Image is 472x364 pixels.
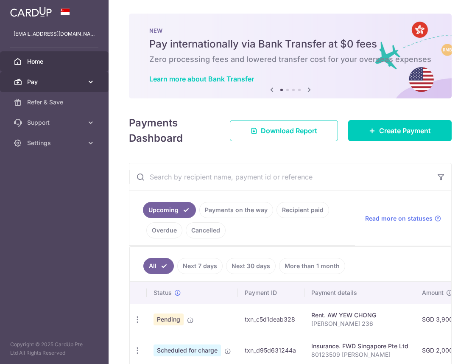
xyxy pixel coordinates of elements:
a: Read more on statuses [365,214,441,223]
th: Payment details [304,282,415,304]
input: Search by recipient name, payment id or reference [129,163,431,190]
a: Learn more about Bank Transfer [149,75,254,83]
div: Rent. AW YEW CHONG [311,311,408,319]
div: Insurance. FWD Singapore Pte Ltd [311,342,408,350]
a: Create Payment [348,120,452,141]
span: Amount [422,288,444,297]
a: Cancelled [186,222,226,238]
span: Help [20,6,37,14]
a: All [143,258,174,274]
span: Pending [154,314,184,325]
p: [PERSON_NAME] 236 [311,319,408,328]
a: Payments on the way [199,202,273,218]
span: Scheduled for charge [154,344,221,356]
span: Refer & Save [27,98,83,106]
h5: Pay internationally via Bank Transfer at $0 fees [149,37,431,51]
span: Read more on statuses [365,214,433,223]
td: txn_c5d1deab328 [238,304,304,335]
p: 80123509 [PERSON_NAME] [311,350,408,359]
img: Bank transfer banner [129,14,452,98]
td: SGD 3,900.00 [415,304,469,335]
a: Overdue [146,222,182,238]
span: Pay [27,78,83,86]
p: NEW [149,27,431,34]
a: Upcoming [143,202,196,218]
span: Create Payment [379,126,431,136]
span: Download Report [261,126,317,136]
p: [EMAIL_ADDRESS][DOMAIN_NAME] [14,30,95,38]
span: Status [154,288,172,297]
a: Next 30 days [226,258,276,274]
h6: Zero processing fees and lowered transfer cost for your overseas expenses [149,54,431,64]
span: Home [27,57,83,66]
a: Recipient paid [276,202,329,218]
img: CardUp [10,7,52,17]
span: Settings [27,139,83,147]
a: Download Report [230,120,338,141]
a: More than 1 month [279,258,345,274]
h4: Payments Dashboard [129,115,215,146]
span: Support [27,118,83,127]
th: Payment ID [238,282,304,304]
a: Next 7 days [177,258,223,274]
